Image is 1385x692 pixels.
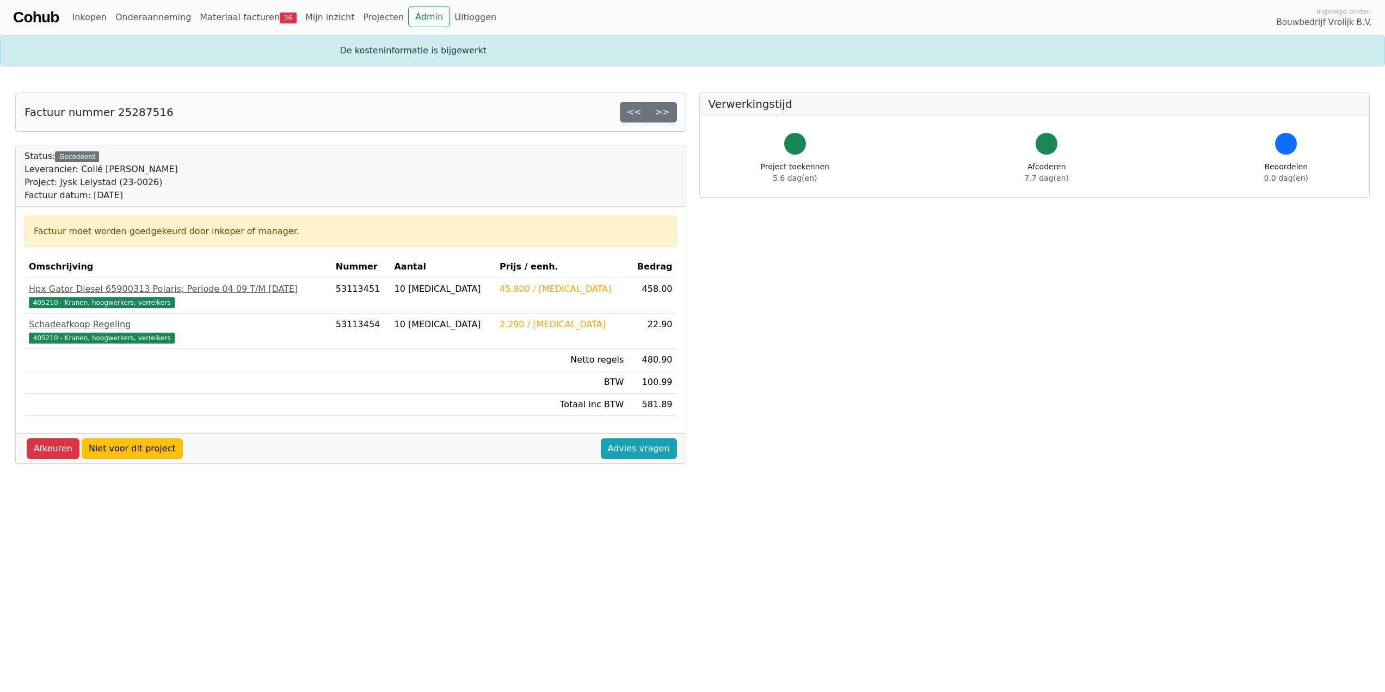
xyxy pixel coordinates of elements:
h5: Verwerkingstijd [709,97,1361,111]
a: Mijn inzicht [301,7,359,28]
td: BTW [495,371,628,394]
div: Factuur datum: [DATE] [24,189,178,202]
a: Afkeuren [27,438,79,459]
a: >> [648,102,677,123]
a: Hpx Gator Diesel 65900313 Polaris; Periode 04 09 T/M [DATE]405210 - Kranen, hoogwerkers, verreikers [29,283,327,309]
span: 7.7 dag(en) [1025,174,1069,182]
span: 36 [280,13,297,23]
th: Bedrag [628,256,676,278]
a: Advies vragen [601,438,677,459]
td: 581.89 [628,394,676,416]
div: Afcoderen [1025,161,1069,184]
h5: Factuur nummer 25287516 [24,106,174,119]
a: Inkopen [67,7,110,28]
a: << [620,102,649,123]
div: Gecodeerd [55,151,99,162]
div: Hpx Gator Diesel 65900313 Polaris; Periode 04 09 T/M [DATE] [29,283,327,296]
td: 53113454 [331,314,390,349]
a: Schadeafkoop Regeling405210 - Kranen, hoogwerkers, verreikers [29,318,327,344]
a: Cohub [13,4,59,30]
span: 405210 - Kranen, hoogwerkers, verreikers [29,333,175,344]
th: Prijs / eenh. [495,256,628,278]
div: Factuur moet worden goedgekeurd door inkoper of manager. [34,225,668,238]
td: Netto regels [495,349,628,371]
div: Leverancier: Collé [PERSON_NAME] [24,163,178,176]
div: Project: Jysk Lelystad (23-0026) [24,176,178,189]
a: Admin [408,7,450,27]
th: Nummer [331,256,390,278]
td: Totaal inc BTW [495,394,628,416]
div: Beoordelen [1264,161,1308,184]
span: Bouwbedrijf Vrolijk B.V. [1276,16,1372,29]
a: Onderaanneming [111,7,195,28]
a: Niet voor dit project [82,438,183,459]
td: 53113451 [331,278,390,314]
div: 2.290 / [MEDICAL_DATA] [500,318,624,331]
div: Status: [24,150,178,202]
td: 22.90 [628,314,676,349]
div: 45.800 / [MEDICAL_DATA] [500,283,624,296]
div: Project toekennen [761,161,829,184]
th: Omschrijving [24,256,331,278]
td: 480.90 [628,349,676,371]
a: Uitloggen [450,7,501,28]
div: 10 [MEDICAL_DATA] [394,318,490,331]
div: Schadeafkoop Regeling [29,318,327,331]
th: Aantal [390,256,495,278]
span: Ingelogd onder: [1316,6,1372,16]
span: 0.0 dag(en) [1264,174,1308,182]
span: 405210 - Kranen, hoogwerkers, verreikers [29,297,175,308]
a: Projecten [359,7,408,28]
div: 10 [MEDICAL_DATA] [394,283,490,296]
span: 5.6 dag(en) [773,174,817,182]
a: Materiaal facturen36 [195,7,301,28]
div: De kosteninformatie is bijgewerkt [334,44,1052,57]
td: 100.99 [628,371,676,394]
td: 458.00 [628,278,676,314]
